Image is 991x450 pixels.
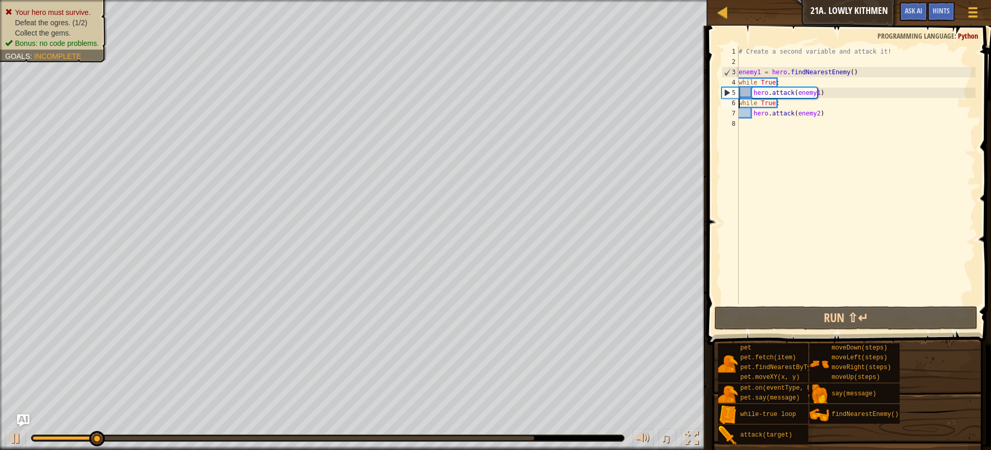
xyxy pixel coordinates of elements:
[832,344,887,352] span: moveDown(steps)
[722,57,739,67] div: 2
[905,6,922,15] span: Ask AI
[17,414,29,427] button: Ask AI
[722,108,739,119] div: 7
[15,8,91,16] span: Your hero must survive.
[30,52,34,60] span: :
[832,364,891,371] span: moveRight(steps)
[722,77,739,88] div: 4
[718,354,738,374] img: portrait.png
[718,405,738,425] img: portrait.png
[718,385,738,404] img: portrait.png
[832,374,880,381] span: moveUp(steps)
[15,19,87,27] span: Defeat the ogres. (1/2)
[809,385,829,404] img: portrait.png
[809,354,829,374] img: portrait.png
[15,29,71,37] span: Collect the gems.
[659,429,676,450] button: ♫
[832,354,887,361] span: moveLeft(steps)
[15,39,99,47] span: Bonus: no code problems.
[661,430,671,446] span: ♫
[877,31,954,41] span: Programming language
[960,2,986,26] button: Show game menu
[933,6,950,15] span: Hints
[5,429,26,450] button: Ctrl + P: Play
[740,364,840,371] span: pet.findNearestByType(type)
[954,31,958,41] span: :
[5,18,99,28] li: Defeat the ogres.
[714,306,978,330] button: Run ⇧↵
[722,67,739,77] div: 3
[722,119,739,129] div: 8
[722,98,739,108] div: 6
[740,431,792,439] span: attack(target)
[718,426,738,445] img: portrait.png
[900,2,928,21] button: Ask AI
[34,52,81,60] span: Incomplete
[740,394,800,402] span: pet.say(message)
[722,46,739,57] div: 1
[5,52,30,60] span: Goals
[832,411,899,418] span: findNearestEnemy()
[5,28,99,38] li: Collect the gems.
[740,354,796,361] span: pet.fetch(item)
[633,429,653,450] button: Adjust volume
[740,344,752,352] span: pet
[740,385,837,392] span: pet.on(eventType, handler)
[5,38,99,48] li: Bonus: no code problems.
[832,390,876,397] span: say(message)
[809,405,829,425] img: portrait.png
[681,429,702,450] button: Toggle fullscreen
[740,374,800,381] span: pet.moveXY(x, y)
[740,411,796,418] span: while-true loop
[5,7,99,18] li: Your hero must survive.
[722,88,739,98] div: 5
[958,31,978,41] span: Python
